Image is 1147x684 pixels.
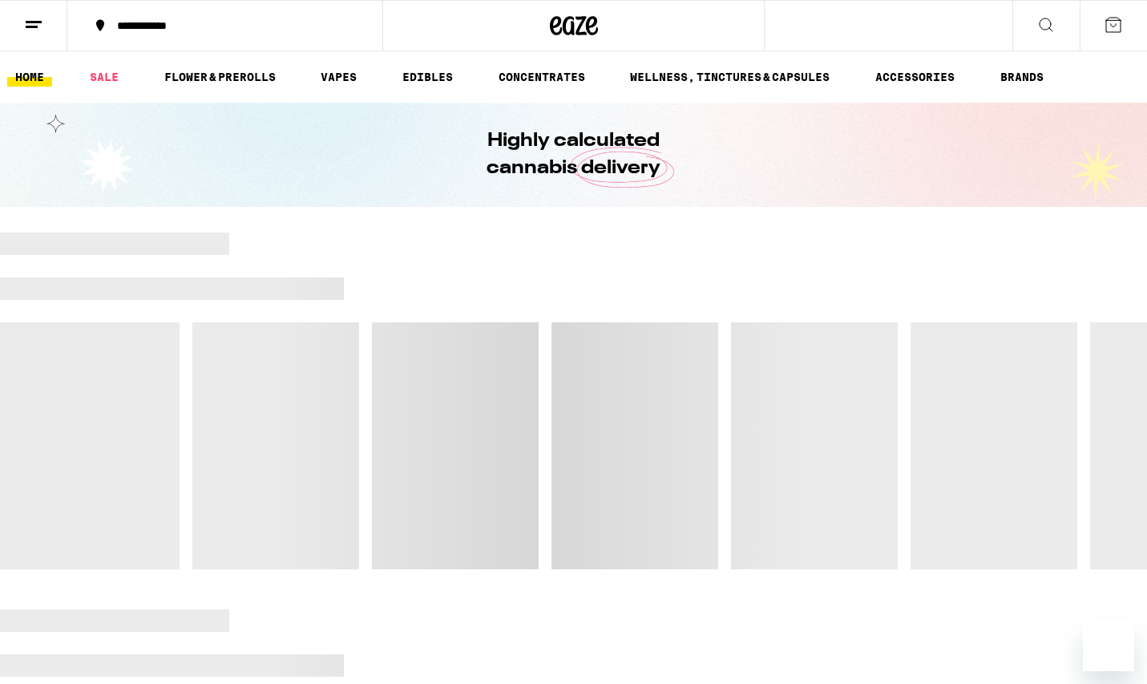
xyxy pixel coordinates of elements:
[442,127,706,182] h1: Highly calculated cannabis delivery
[992,67,1052,87] a: BRANDS
[622,67,838,87] a: WELLNESS, TINCTURES & CAPSULES
[7,67,52,87] a: HOME
[867,67,963,87] a: ACCESSORIES
[156,67,284,87] a: FLOWER & PREROLLS
[491,67,593,87] a: CONCENTRATES
[394,67,461,87] a: EDIBLES
[1083,620,1134,671] iframe: Button to launch messaging window
[313,67,365,87] a: VAPES
[82,67,127,87] a: SALE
